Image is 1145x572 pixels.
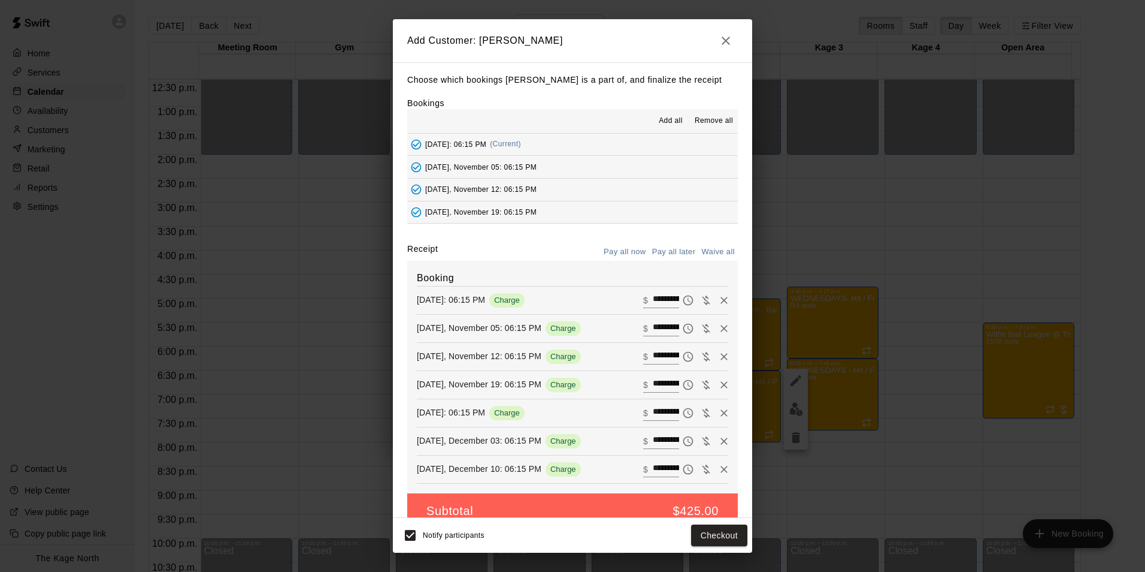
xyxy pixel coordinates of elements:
[715,291,733,309] button: Remove
[715,376,733,394] button: Remove
[697,407,715,417] span: Waive payment
[417,378,541,390] p: [DATE], November 19: 06:15 PM
[691,525,747,547] button: Checkout
[407,179,738,201] button: Added - Collect Payment[DATE], November 12: 06:15 PM
[715,432,733,450] button: Remove
[679,407,697,417] span: Pay later
[407,98,444,108] label: Bookings
[643,351,648,363] p: $
[697,379,715,389] span: Waive payment
[407,156,738,178] button: Added - Collect Payment[DATE], November 05: 06:15 PM
[407,158,425,176] button: Added - Collect Payment
[659,115,683,127] span: Add all
[698,243,738,261] button: Waive all
[407,73,738,88] p: Choose which bookings [PERSON_NAME] is a part of, and finalize the receipt
[695,115,733,127] span: Remove all
[643,379,648,391] p: $
[425,162,537,171] span: [DATE], November 05: 06:15 PM
[546,436,581,445] span: Charge
[546,380,581,389] span: Charge
[643,463,648,475] p: $
[407,136,425,153] button: Added - Collect Payment
[417,407,485,419] p: [DATE]: 06:15 PM
[697,463,715,474] span: Waive payment
[546,465,581,474] span: Charge
[489,296,525,305] span: Charge
[490,140,521,148] span: (Current)
[690,112,738,131] button: Remove all
[393,19,752,62] h2: Add Customer: [PERSON_NAME]
[417,435,541,447] p: [DATE], December 03: 06:15 PM
[715,348,733,366] button: Remove
[715,320,733,338] button: Remove
[417,350,541,362] p: [DATE], November 12: 06:15 PM
[673,503,719,519] h5: $425.00
[697,323,715,333] span: Waive payment
[417,270,728,286] h6: Booking
[417,463,541,475] p: [DATE], December 10: 06:15 PM
[679,294,697,305] span: Pay later
[697,294,715,305] span: Waive payment
[489,408,525,417] span: Charge
[407,201,738,224] button: Added - Collect Payment[DATE], November 19: 06:15 PM
[425,185,537,194] span: [DATE], November 12: 06:15 PM
[679,351,697,361] span: Pay later
[426,503,473,519] h5: Subtotal
[679,463,697,474] span: Pay later
[425,140,486,148] span: [DATE]: 06:15 PM
[715,404,733,422] button: Remove
[679,379,697,389] span: Pay later
[679,435,697,445] span: Pay later
[546,352,581,361] span: Charge
[425,207,537,216] span: [DATE], November 19: 06:15 PM
[643,294,648,306] p: $
[407,180,425,198] button: Added - Collect Payment
[679,323,697,333] span: Pay later
[407,203,425,221] button: Added - Collect Payment
[697,435,715,445] span: Waive payment
[697,351,715,361] span: Waive payment
[643,323,648,335] p: $
[546,324,581,333] span: Charge
[407,134,738,156] button: Added - Collect Payment[DATE]: 06:15 PM(Current)
[423,531,484,540] span: Notify participants
[643,407,648,419] p: $
[417,294,485,306] p: [DATE]: 06:15 PM
[715,460,733,478] button: Remove
[643,435,648,447] p: $
[601,243,649,261] button: Pay all now
[652,112,690,131] button: Add all
[407,243,438,261] label: Receipt
[649,243,699,261] button: Pay all later
[417,322,541,334] p: [DATE], November 05: 06:15 PM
